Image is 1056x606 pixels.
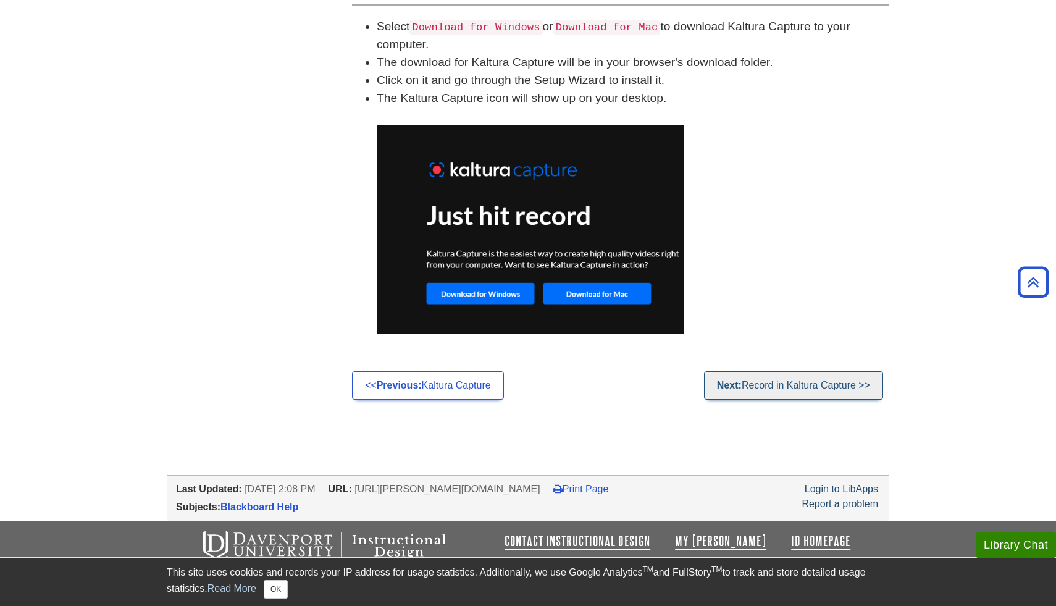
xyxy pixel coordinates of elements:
[553,20,661,35] code: Download for Mac
[329,484,352,494] span: URL:
[245,484,315,494] span: [DATE] 2:08 PM
[409,20,542,35] code: Download for Windows
[553,484,609,494] a: Print Page
[264,580,288,599] button: Close
[717,380,742,390] strong: Next:
[176,502,220,512] span: Subjects:
[167,565,889,599] div: This site uses cookies and records your IP address for usage statistics. Additionally, we use Goo...
[352,371,504,400] a: <<Previous:Kaltura Capture
[193,530,490,561] img: Davenport University Instructional Design
[377,72,889,90] li: Click on it and go through the Setup Wizard to install it.
[176,484,242,494] span: Last Updated:
[642,565,653,574] sup: TM
[377,380,422,390] strong: Previous:
[377,125,684,334] img: kaltura capture download
[711,565,722,574] sup: TM
[1013,274,1053,290] a: Back to Top
[791,534,850,549] a: ID Homepage
[976,532,1056,558] button: Library Chat
[377,18,889,54] li: Select or to download Kaltura Capture to your computer.
[802,499,878,509] a: Report a problem
[207,583,256,594] a: Read More
[505,534,650,549] a: Contact Instructional Design
[704,371,883,400] a: Next:Record in Kaltura Capture >>
[354,484,540,494] span: [URL][PERSON_NAME][DOMAIN_NAME]
[675,534,766,549] a: My [PERSON_NAME]
[377,54,889,72] li: The download for Kaltura Capture will be in your browser's download folder.
[220,502,298,512] a: Blackboard Help
[553,484,563,494] i: Print Page
[377,90,889,334] li: The Kaltura Capture icon will show up on your desktop.
[805,484,878,494] a: Login to LibApps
